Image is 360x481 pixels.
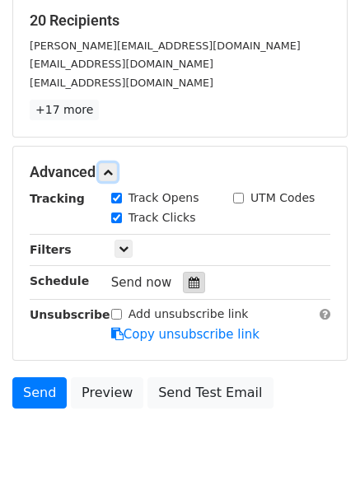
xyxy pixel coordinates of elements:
[111,327,259,342] a: Copy unsubscribe link
[30,58,213,70] small: [EMAIL_ADDRESS][DOMAIN_NAME]
[111,275,172,290] span: Send now
[147,377,273,409] a: Send Test Email
[30,77,213,89] small: [EMAIL_ADDRESS][DOMAIN_NAME]
[12,377,67,409] a: Send
[30,163,330,181] h5: Advanced
[30,100,99,120] a: +17 more
[250,189,315,207] label: UTM Codes
[30,243,72,256] strong: Filters
[30,192,85,205] strong: Tracking
[30,274,89,287] strong: Schedule
[278,402,360,481] iframe: Chat Widget
[129,189,199,207] label: Track Opens
[30,12,330,30] h5: 20 Recipients
[71,377,143,409] a: Preview
[129,209,196,226] label: Track Clicks
[129,306,249,323] label: Add unsubscribe link
[30,308,110,321] strong: Unsubscribe
[30,40,301,52] small: [PERSON_NAME][EMAIL_ADDRESS][DOMAIN_NAME]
